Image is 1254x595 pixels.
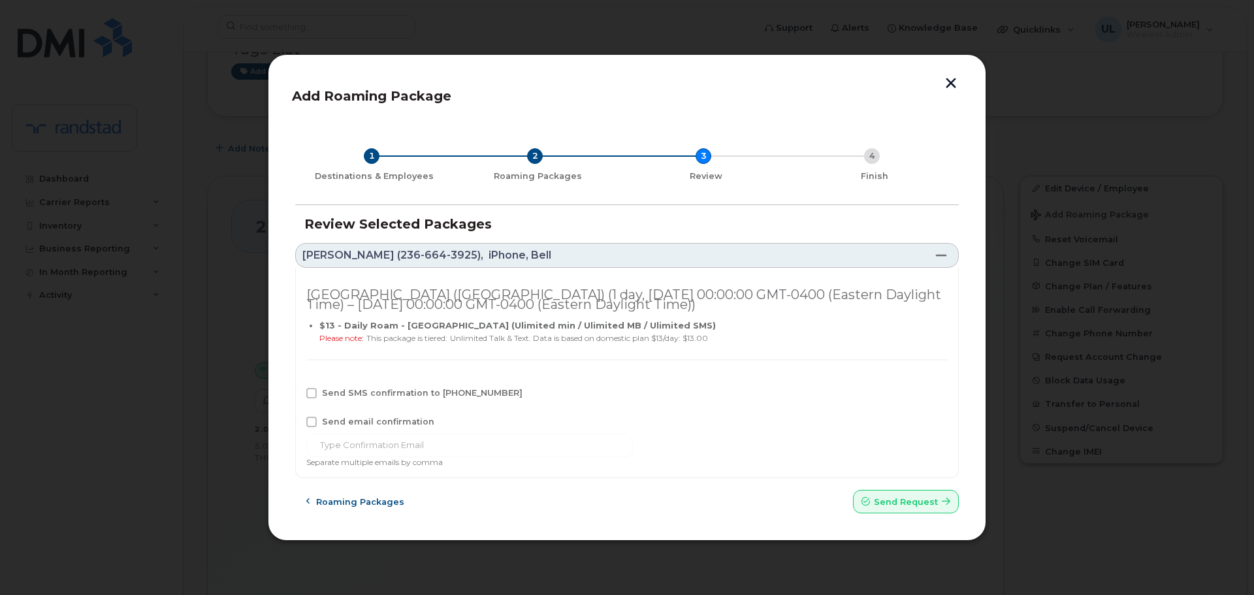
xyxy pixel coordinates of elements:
[295,490,415,513] button: Roaming packages
[306,290,948,310] div: [GEOGRAPHIC_DATA] ([GEOGRAPHIC_DATA]) (1 day, [DATE] 00:00:00 GMT-0400 (Eastern Daylight Time) – ...
[450,333,708,343] span: Unlimited Talk & Text. Data is based on domestic plan $13/day: $13.00
[458,171,617,182] div: Roaming Packages
[874,496,938,508] span: Send request
[489,250,551,261] span: iPhone, Bell
[322,417,434,426] span: Send email confirmation
[319,333,364,343] span: Please note:
[319,320,716,330] b: $13 - Daily Roam - [GEOGRAPHIC_DATA] (Ulimited min / Ulimited MB / Ulimited SMS)
[295,268,959,479] div: [PERSON_NAME] (236-664-3925),iPhone, Bell
[853,490,959,513] button: Send request
[366,333,447,343] span: This package is tiered:
[300,171,448,182] div: Destinations & Employees
[796,171,954,182] div: Finish
[306,457,948,468] div: Separate multiple emails by comma
[322,388,522,398] span: Send SMS confirmation to [PHONE_NUMBER]
[304,217,950,231] h3: Review Selected Packages
[316,496,404,508] span: Roaming packages
[295,243,959,267] a: [PERSON_NAME] (236-664-3925),iPhone, Bell
[527,148,543,164] div: 2
[306,434,633,457] input: Type confirmation email
[364,148,379,164] div: 1
[292,88,451,104] span: Add Roaming Package
[864,148,880,164] div: 4
[302,250,483,261] span: [PERSON_NAME] (236-664-3925),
